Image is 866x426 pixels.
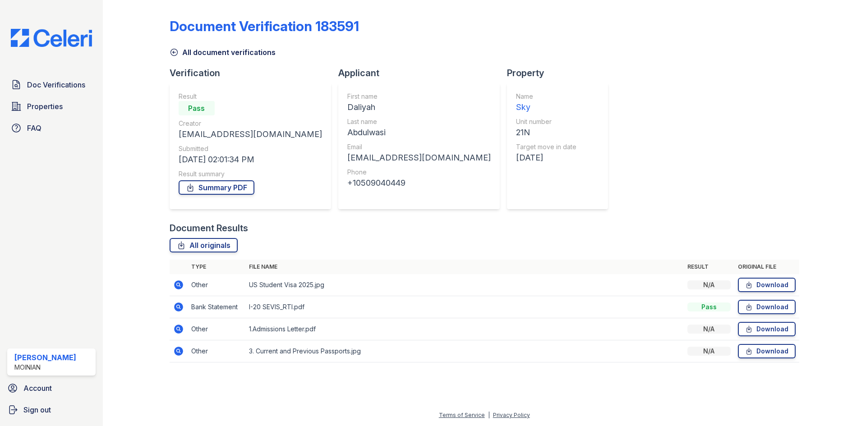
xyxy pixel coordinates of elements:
[245,340,684,362] td: 3. Current and Previous Passports.jpg
[4,401,99,419] a: Sign out
[23,383,52,394] span: Account
[245,296,684,318] td: I-20 SEVIS_RTI.pdf
[347,126,491,139] div: Abdulwasi
[245,260,684,274] th: File name
[170,222,248,234] div: Document Results
[179,153,322,166] div: [DATE] 02:01:34 PM
[347,168,491,177] div: Phone
[188,340,245,362] td: Other
[179,169,322,179] div: Result summary
[507,67,615,79] div: Property
[687,325,731,334] div: N/A
[347,101,491,114] div: Daliyah
[179,180,254,195] a: Summary PDF
[687,280,731,289] div: N/A
[516,92,576,114] a: Name Sky
[179,119,322,128] div: Creator
[170,67,338,79] div: Verification
[4,29,99,47] img: CE_Logo_Blue-a8612792a0a2168367f1c8372b55b34899dd931a85d93a1a3d3e32e68fde9ad4.png
[170,18,359,34] div: Document Verification 183591
[738,278,796,292] a: Download
[347,92,491,101] div: First name
[170,47,276,58] a: All document verifications
[179,128,322,141] div: [EMAIL_ADDRESS][DOMAIN_NAME]
[338,67,507,79] div: Applicant
[684,260,734,274] th: Result
[23,404,51,415] span: Sign out
[188,260,245,274] th: Type
[738,344,796,358] a: Download
[687,347,731,356] div: N/A
[347,177,491,189] div: +10509040449
[347,142,491,151] div: Email
[188,318,245,340] td: Other
[245,274,684,296] td: US Student Visa 2025.jpg
[516,92,576,101] div: Name
[179,101,215,115] div: Pass
[188,296,245,318] td: Bank Statement
[14,352,76,363] div: [PERSON_NAME]
[516,151,576,164] div: [DATE]
[27,79,85,90] span: Doc Verifications
[738,322,796,336] a: Download
[170,238,238,252] a: All originals
[179,144,322,153] div: Submitted
[27,101,63,112] span: Properties
[7,97,96,115] a: Properties
[516,117,576,126] div: Unit number
[7,76,96,94] a: Doc Verifications
[493,412,530,418] a: Privacy Policy
[687,302,731,311] div: Pass
[4,379,99,397] a: Account
[488,412,490,418] div: |
[516,101,576,114] div: Sky
[516,142,576,151] div: Target move in date
[516,126,576,139] div: 21N
[188,274,245,296] td: Other
[179,92,322,101] div: Result
[7,119,96,137] a: FAQ
[347,151,491,164] div: [EMAIL_ADDRESS][DOMAIN_NAME]
[738,300,796,314] a: Download
[347,117,491,126] div: Last name
[14,363,76,372] div: Moinian
[734,260,799,274] th: Original file
[27,123,41,133] span: FAQ
[439,412,485,418] a: Terms of Service
[245,318,684,340] td: 1.Admissions Letter.pdf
